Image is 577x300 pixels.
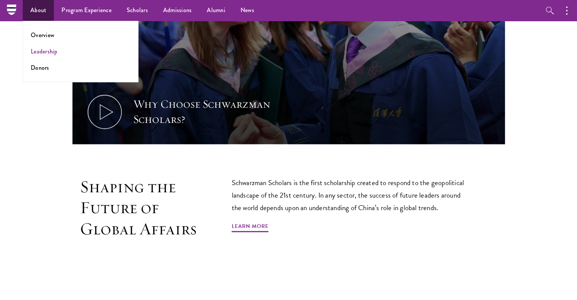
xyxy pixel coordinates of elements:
[31,31,54,39] a: Overview
[80,176,198,240] h2: Shaping the Future of Global Affairs
[133,97,274,127] div: Why Choose Schwarzman Scholars?
[232,176,471,214] p: Schwarzman Scholars is the first scholarship created to respond to the geopolitical landscape of ...
[31,47,58,56] a: Leadership
[31,63,49,72] a: Donors
[232,221,269,233] a: Learn More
